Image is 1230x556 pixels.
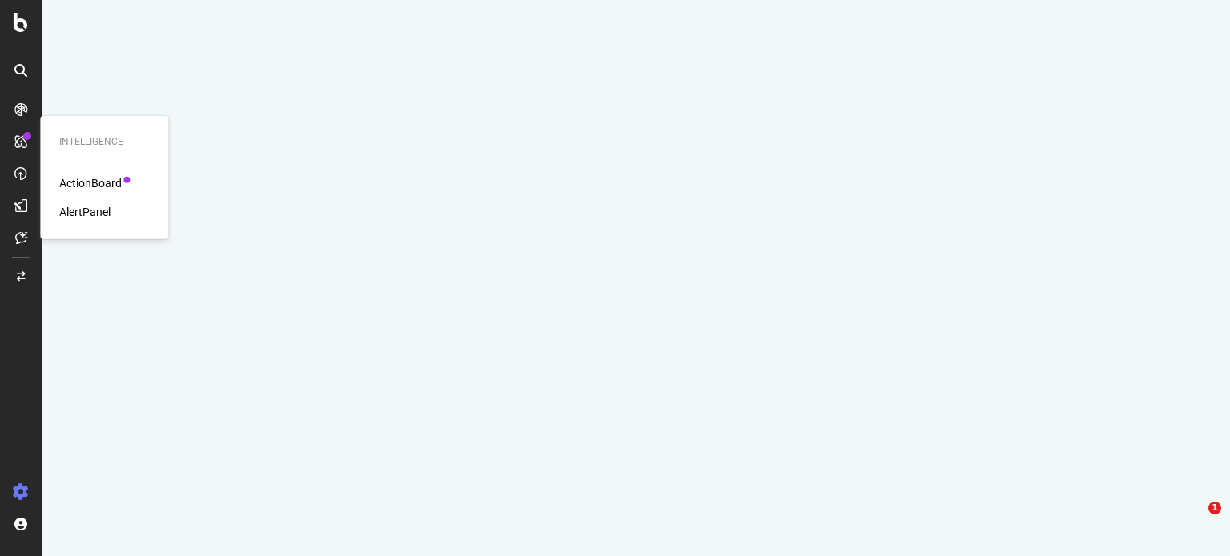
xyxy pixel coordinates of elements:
[1176,502,1214,540] iframe: Intercom live chat
[1208,502,1221,514] span: 1
[59,204,111,220] a: AlertPanel
[59,175,122,191] a: ActionBoard
[59,135,149,149] div: Intelligence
